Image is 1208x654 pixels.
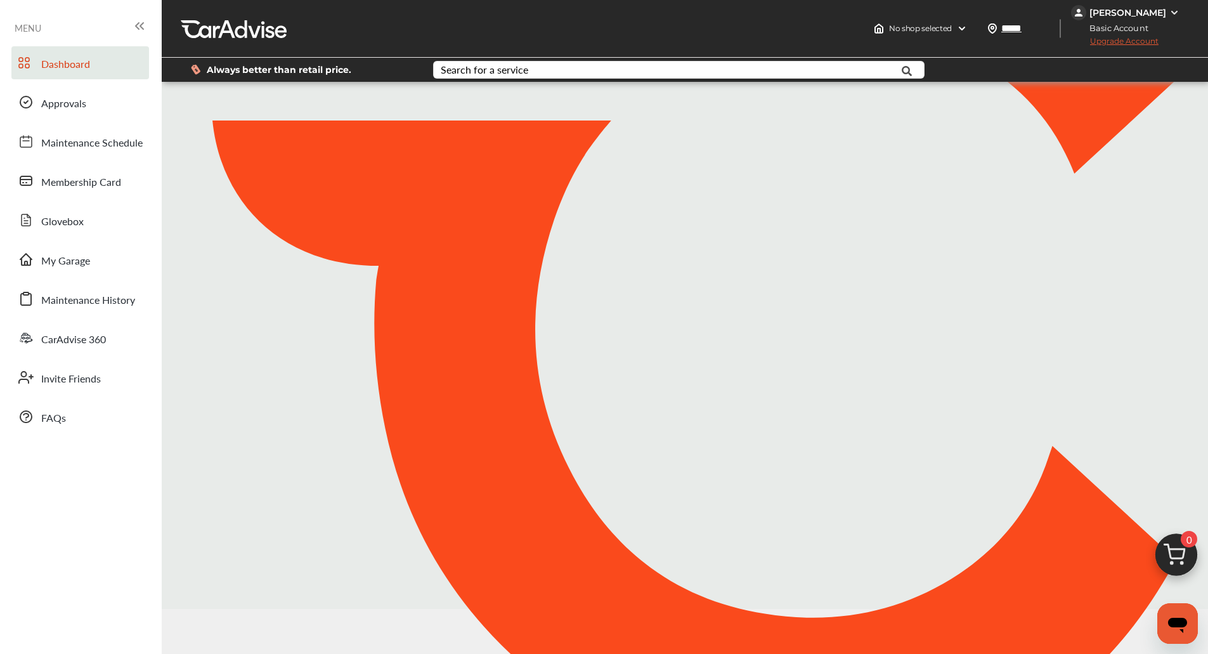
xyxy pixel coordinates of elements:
div: [PERSON_NAME] [1089,7,1166,18]
a: Dashboard [11,46,149,79]
a: FAQs [11,400,149,433]
img: CA_CheckIcon.cf4f08d4.svg [651,301,712,354]
a: My Garage [11,243,149,276]
span: MENU [15,23,41,33]
span: Approvals [41,96,86,112]
span: CarAdvise 360 [41,332,106,348]
img: header-down-arrow.9dd2ce7d.svg [957,23,967,34]
span: My Garage [41,253,90,270]
span: Always better than retail price. [207,65,351,74]
span: Upgrade Account [1071,36,1159,52]
span: Basic Account [1072,22,1158,35]
span: Membership Card [41,174,121,191]
a: Approvals [11,86,149,119]
img: dollor_label_vector.a70140d1.svg [191,64,200,75]
img: header-home-logo.8d720a4f.svg [874,23,884,34]
a: CarAdvise 360 [11,322,149,355]
div: Search for a service [441,65,528,75]
span: Glovebox [41,214,84,230]
a: Maintenance Schedule [11,125,149,158]
span: Dashboard [41,56,90,73]
p: By using the CarAdvise application, you agree to our and [162,620,1208,633]
span: Invite Friends [41,371,101,388]
span: No shop selected [889,23,952,34]
span: FAQs [41,410,66,427]
img: WGsFRI8htEPBVLJbROoPRyZpYNWhNONpIPPETTm6eUC0GeLEiAAAAAElFTkSuQmCC [1169,8,1179,18]
img: location_vector.a44bc228.svg [987,23,997,34]
span: Maintenance Schedule [41,135,143,152]
span: Maintenance History [41,292,135,309]
img: jVpblrzwTbfkPYzPPzSLxeg0AAAAASUVORK5CYII= [1071,5,1086,20]
a: Membership Card [11,164,149,197]
a: Glovebox [11,204,149,237]
iframe: Button to launch messaging window [1157,603,1198,644]
a: Maintenance History [11,282,149,315]
span: 0 [1181,531,1197,547]
a: Invite Friends [11,361,149,394]
img: header-divider.bc55588e.svg [1060,19,1061,38]
img: cart_icon.3d0951e8.svg [1146,528,1207,589]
